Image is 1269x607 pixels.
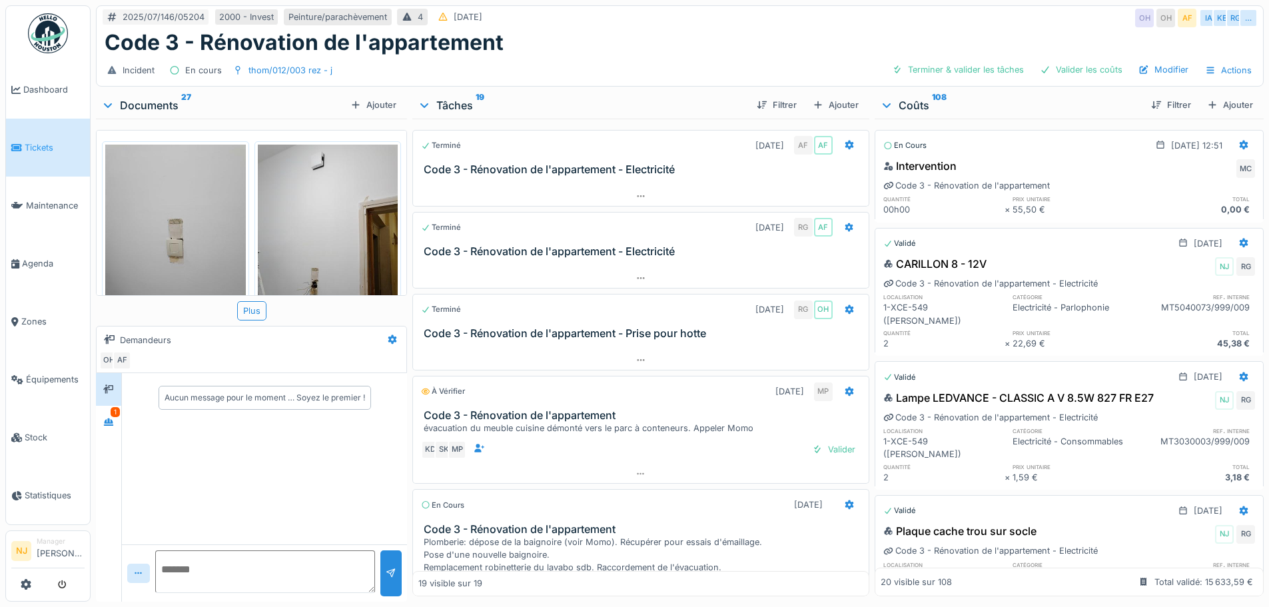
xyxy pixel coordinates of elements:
h6: localisation [883,293,1005,301]
div: CARILLON 8 - 12V [883,256,987,272]
a: NJ Manager[PERSON_NAME] [11,536,85,568]
div: OH [1135,9,1154,27]
div: OH [99,351,118,370]
div: À vérifier [421,386,465,397]
sup: 108 [932,97,947,113]
li: [PERSON_NAME] [37,536,85,565]
div: Plaque cache trou sur socle [883,523,1037,539]
div: OH [814,301,833,319]
div: MT5040073/999/009 [1134,301,1255,326]
h6: prix unitaire [1013,328,1134,337]
div: 4 [418,11,423,23]
div: Aucun message pour le moment … Soyez le premier ! [165,392,365,404]
div: Terminer & valider les tâches [887,61,1029,79]
h6: total [1134,462,1255,471]
div: RG [1236,525,1255,544]
div: 2 [883,337,1005,350]
h6: ref. interne [1134,560,1255,569]
div: [DATE] [775,385,804,398]
div: [DATE] [454,11,482,23]
div: [DATE] [1194,237,1222,250]
a: Statistiques [6,466,90,524]
div: 2 [883,471,1005,484]
div: AF [814,218,833,237]
div: Filtrer [751,96,802,114]
img: Badge_color-CXgf-gQk.svg [28,13,68,53]
div: Terminé [421,304,461,315]
div: Modifier [1133,61,1194,79]
div: 45,38 € [1134,337,1255,350]
div: MP [814,382,833,401]
div: OH [1156,9,1175,27]
div: NJ [1215,257,1234,276]
h6: quantité [883,328,1005,337]
div: × [1005,471,1013,484]
div: RG [1236,391,1255,410]
div: Coûts [880,97,1140,113]
div: Code 3 - Rénovation de l'appartement [883,179,1050,192]
div: [DATE] [755,221,784,234]
h6: localisation [883,426,1005,435]
span: Agenda [22,257,85,270]
a: Agenda [6,235,90,293]
div: MC [1236,159,1255,178]
div: NJ [1215,391,1234,410]
div: [DATE] [794,498,823,511]
div: Peinture/parachèvement [288,11,387,23]
div: [DATE] [755,303,784,316]
div: 19 visible sur 19 [418,578,482,590]
a: Zones [6,293,90,350]
div: Terminé [421,222,461,233]
div: thom/012/003 rez - j [248,64,332,77]
h6: ref. interne [1134,426,1255,435]
h3: Code 3 - Rénovation de l'appartement - Electricité [424,163,863,176]
div: Valider [807,440,861,458]
div: 3,18 € [1134,471,1255,484]
div: 1-XCE-549 ([PERSON_NAME]) [883,301,1005,326]
div: MT3030003/999/009 [1134,435,1255,460]
div: Plomberie: dépose de la baignoire (voir Momo). Récupérer pour essais d'émaillage. Pose d'une nouv... [424,536,863,587]
h3: Code 3 - Rénovation de l'appartement - Electricité [424,245,863,258]
h3: Code 3 - Rénovation de l'appartement [424,409,863,422]
h6: ref. interne [1134,293,1255,301]
div: SK [434,440,453,459]
div: RG [1236,257,1255,276]
a: Équipements [6,350,90,408]
img: lp3959inz8ebcpyvir5yluqhwh59 [258,145,398,332]
div: Validé [883,372,916,383]
h3: Code 3 - Rénovation de l'appartement [424,523,863,536]
div: Intervention [883,158,957,174]
li: NJ [11,541,31,561]
h6: prix unitaire [1013,462,1134,471]
h6: total [1134,328,1255,337]
div: Lampe LEDVANCE - CLASSIC A V 8.5W 827 FR E27 [883,390,1154,406]
div: AF [794,136,813,155]
div: Code 3 - Rénovation de l'appartement - Electricité [883,544,1098,557]
div: Code 3 - Rénovation de l'appartement - Electricité [883,277,1098,290]
sup: 27 [181,97,191,113]
div: 22,69 € [1013,337,1134,350]
span: Stock [25,431,85,444]
div: 1,59 € [1013,471,1134,484]
div: MP [448,440,466,459]
div: 55,50 € [1013,203,1134,216]
div: × [1005,337,1013,350]
div: évacuation du meuble cuisine démonté vers le parc à conteneurs. Appeler Momo [424,422,863,434]
div: 20 visible sur 108 [881,576,952,588]
div: Electricité - Parlophonie [1013,301,1134,326]
div: AF [814,136,833,155]
div: KD [421,440,440,459]
div: RG [1226,9,1244,27]
div: IA [1199,9,1218,27]
div: … [1239,9,1258,27]
div: [DATE] 12:51 [1171,139,1222,152]
div: Documents [101,97,345,113]
h3: Code 3 - Rénovation de l'appartement - Prise pour hotte [424,327,863,340]
div: 2000 - Invest [219,11,274,23]
a: Maintenance [6,177,90,235]
div: NJ [1215,525,1234,544]
div: Ajouter [1202,96,1258,114]
div: Validé [883,238,916,249]
div: 1 [111,407,120,417]
div: AF [1178,9,1196,27]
